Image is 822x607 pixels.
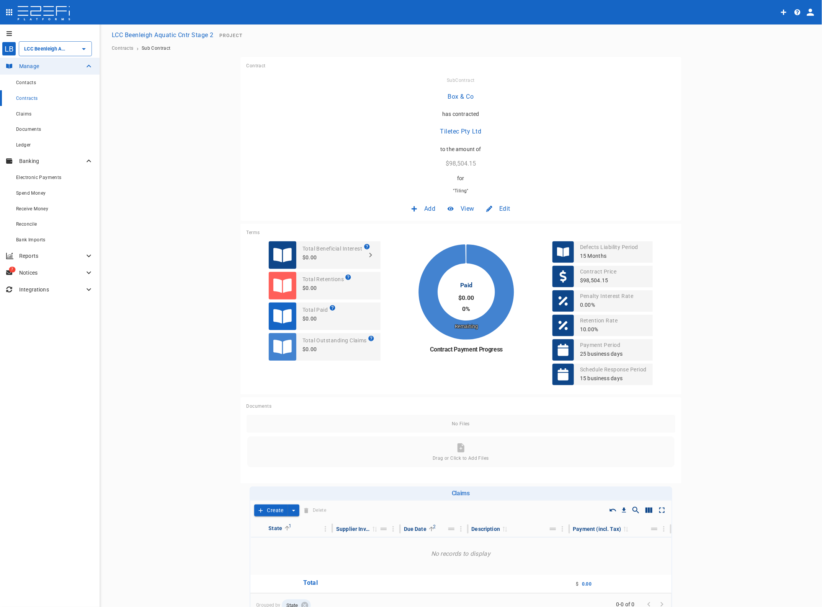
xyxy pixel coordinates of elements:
p: 15 business days [580,374,647,383]
span: Total Outstanding Claims [302,337,367,343]
span: Add [424,204,435,213]
p: Banking [19,157,84,165]
span: 1 [286,522,294,530]
span: View [461,204,474,213]
nav: breadcrumb [112,46,810,51]
span: Sub Contract [447,78,474,83]
p: to the amount of [440,145,481,153]
p: No records to display [250,537,672,575]
span: Edit [499,204,510,213]
span: 2 [431,523,438,531]
span: 0.00 [582,581,592,587]
span: Sort by Payment (incl. Tax) descending [621,526,630,532]
button: Move [547,524,558,534]
div: Add [405,200,441,218]
span: Spend Money [16,190,46,196]
h6: Contract Payment Progress [409,346,524,353]
p: 10.00% [580,325,618,334]
div: create claim type [254,504,299,516]
span: Documents [16,127,41,132]
p: $0.00 [302,314,336,323]
button: Column Actions [455,523,467,535]
span: Terms [247,230,260,235]
p: $98,504.15 [580,276,617,285]
p: $0.00 [302,284,351,293]
p: 25 business days [580,350,623,358]
p: Notices [19,269,84,277]
span: " Tiling " [453,188,469,194]
span: Electronic Payments [16,175,62,180]
div: Supplier Inv. No. [336,524,370,534]
span: Sort by Description descending [500,526,509,532]
p: 0.00% [580,301,634,309]
button: Move [446,524,457,534]
span: Total Retentions [302,276,344,282]
p: has contracted [442,110,479,118]
button: Move [378,524,389,534]
button: Download CSV [619,505,629,516]
div: LB [2,42,16,56]
div: State [269,524,283,533]
button: Column Actions [387,523,399,535]
span: Contacts [16,80,36,85]
button: LCC Beenleigh Aquatic Cntr Stage 2 [109,28,217,42]
button: Reset Sorting [607,504,619,516]
span: Total Beneficial Interest [302,246,363,252]
button: Toggle full screen [655,504,668,517]
p: $0.00 [302,253,370,262]
h6: Claims [253,490,669,497]
span: Sort by Supplier Inv. No. descending [370,526,379,532]
span: Penalty Interest Rate [580,293,634,299]
span: Total Paid [302,307,328,313]
p: Manage [19,62,84,70]
p: $0.00 [302,345,374,354]
span: Contract Price [580,269,617,275]
span: Documents [247,404,272,409]
button: Show/Hide columns [642,504,655,517]
button: Open [78,44,89,54]
span: Retention Rate [580,317,618,324]
span: Bank Imports [16,237,46,242]
button: Box & Co [445,89,477,104]
span: Ledger [16,142,31,148]
span: 7 [9,267,16,273]
li: › [137,47,139,49]
div: Edit [480,200,516,218]
span: Schedule Response Period [580,366,647,373]
span: $ [576,581,579,587]
span: No Files [253,421,669,426]
span: Defects Liability Period [580,244,638,250]
a: Sub Contract [142,46,171,51]
span: Claims [16,111,31,117]
button: Column Actions [319,523,332,535]
span: Project [220,33,243,38]
span: Sorted by Due Date ascending [427,526,436,532]
button: Tiletec Pty Ltd [437,124,485,139]
div: Due Date [404,524,427,534]
div: Description [472,524,500,534]
button: Column Actions [556,523,569,535]
span: $98,504.15 [446,159,476,169]
span: Receive Money [16,206,48,212]
button: create claim type options [288,504,299,516]
span: Contract [247,63,266,68]
p: Reports [19,252,84,260]
span: Contracts [16,96,38,101]
p: for [457,174,464,182]
button: Move [649,524,660,534]
button: Show/Hide search [629,504,642,517]
span: Payment Period [580,342,621,348]
a: Contracts [112,46,134,51]
span: Sorted by State ascending [282,525,291,532]
button: Column Actions [658,523,670,535]
div: Drag or Click to Add Files [247,436,675,468]
div: View [441,200,480,218]
input: LCC Beenleigh Aquatic Cntr Stage 2 [22,45,67,53]
span: Drag or Click to Add Files [433,456,489,461]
